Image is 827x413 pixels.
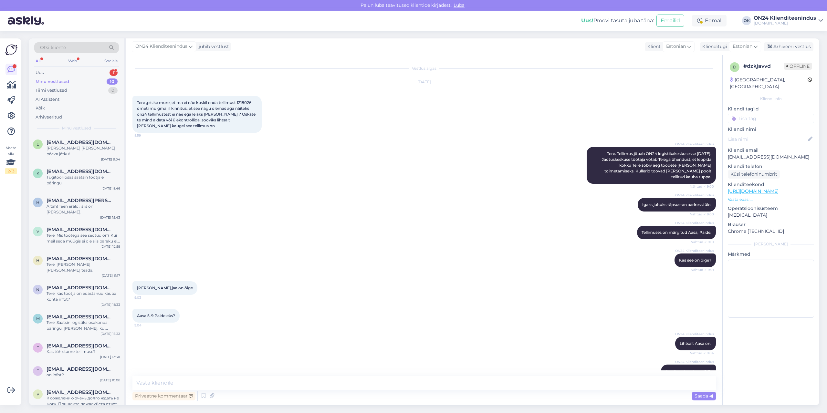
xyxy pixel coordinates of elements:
[47,320,120,331] div: Tere. Saatsin logistika osakonda päringu. [PERSON_NAME], kui saabub vastus.
[36,69,44,76] div: Uus
[581,17,654,25] div: Proovi tasuta juba täna:
[47,174,120,186] div: Tugitooli osas saatsin tootjale päringu.
[36,287,39,292] span: n
[47,203,120,215] div: Aitäh! Teen eraldi, siis on [PERSON_NAME].
[728,181,814,188] p: Klienditeekond
[728,228,814,235] p: Chrome [TECHNICAL_ID]
[134,133,159,138] span: 8:59
[110,69,118,76] div: 1
[656,15,684,27] button: Emailid
[36,200,39,205] span: h
[134,295,159,300] span: 9:03
[784,63,812,70] span: Offline
[733,65,736,69] span: d
[690,212,714,217] span: Nähtud ✓ 9:00
[690,267,714,272] span: Nähtud ✓ 9:01
[36,78,69,85] div: Minu vestlused
[36,258,39,263] span: h
[5,44,17,56] img: Askly Logo
[62,125,91,131] span: Minu vestlused
[37,229,39,234] span: V
[101,157,120,162] div: [DATE] 9:04
[47,395,120,407] div: К сожалению очень долго ждать не могу. Пришлите пожалуйста ответ на почте [EMAIL_ADDRESS][DOMAIN_...
[132,66,716,71] div: Vestlus algas
[743,62,784,70] div: # dzkjavvd
[5,145,17,174] div: Vaata siia
[34,57,42,65] div: All
[47,169,114,174] span: kristel.hommik@mail.ee
[47,349,120,355] div: Kas tühistame tellimuse?
[754,15,823,26] a: ON24 Klienditeenindus[DOMAIN_NAME]
[754,15,816,21] div: ON24 Klienditeenindus
[700,43,727,50] div: Klienditugi
[37,142,39,147] span: e
[100,244,120,249] div: [DATE] 12:59
[728,96,814,102] div: Kliendi info
[132,392,195,400] div: Privaatne kommentaar
[452,2,466,8] span: Luba
[100,331,120,336] div: [DATE] 15:22
[47,372,120,378] div: on infot?
[680,341,711,346] span: Lihtsalt Aasa on.
[102,273,120,278] div: [DATE] 11:17
[132,79,716,85] div: [DATE]
[137,100,256,128] span: Tere ,pisike mure ,et ma ei näe kuskil enda tellimust 1218026 ometi mu gmailil kinnitus, et see n...
[695,393,713,399] span: Saada
[728,147,814,154] p: Kliendi email
[728,163,814,170] p: Kliendi telefon
[728,126,814,133] p: Kliendi nimi
[137,285,193,290] span: [PERSON_NAME],jaa on õige
[692,15,727,26] div: Eemal
[47,366,114,372] span: tiia069@gmail.com
[100,215,120,220] div: [DATE] 15:43
[47,389,114,395] span: Pavelumb@gmail.com
[728,154,814,160] p: [EMAIL_ADDRESS][DOMAIN_NAME]
[100,355,120,359] div: [DATE] 13:30
[37,392,39,397] span: P
[728,136,807,143] input: Lisa nimi
[37,345,39,350] span: t
[728,241,814,247] div: [PERSON_NAME]
[67,57,78,65] div: Web
[108,87,118,94] div: 0
[675,142,714,147] span: ON24 Klienditeenindus
[36,105,45,111] div: Kõik
[728,106,814,112] p: Kliendi tag'id
[730,77,808,90] div: [GEOGRAPHIC_DATA], [GEOGRAPHIC_DATA]
[47,291,120,302] div: Tere, kas tootja on edastanud kauba kohta infot?
[728,251,814,258] p: Märkmed
[47,262,120,273] div: Tere. [PERSON_NAME] [PERSON_NAME] teada.
[642,230,711,235] span: Tellimuses on märgitud Aasa, Paide.
[100,378,120,383] div: [DATE] 10:08
[602,151,712,179] span: Tere. Tellimus jõuab ON24 logistikakeskusesse [DATE]. Jaotuskeskuse töötaja võtab Teiega ühendust...
[728,212,814,219] p: [MEDICAL_DATA]
[728,197,814,202] p: Vaata edasi ...
[47,285,114,291] span: nele.mandla@gmail.com
[728,170,780,179] div: Küsi telefoninumbrit
[36,316,40,321] span: m
[134,323,159,328] span: 9:04
[47,314,114,320] span: mennuke85@gmail.com
[47,145,120,157] div: [PERSON_NAME] [PERSON_NAME] päeva jätku!
[47,232,120,244] div: Tere. Mis tootega see seotud on? Kui meil seda müügis ei ole siis paraku ei ole pakkuda ka varuosa.
[728,221,814,228] p: Brauser
[581,17,593,24] b: Uus!
[47,139,114,145] span: evamariapoderson26@gmail.com
[764,42,813,51] div: Arhiveeri vestlus
[36,96,59,103] div: AI Assistent
[642,202,711,207] span: Igaks juhuks täpsustan aadressi üle.
[728,188,779,194] a: [URL][DOMAIN_NAME]
[47,227,114,232] span: Velly.mand@mail.ee
[196,43,229,50] div: juhib vestlust
[47,343,114,349] span: toomas.raist@gmail.com
[666,43,686,50] span: Estonian
[100,302,120,307] div: [DATE] 18:33
[47,256,114,262] span: hannamarievabaoja@hotmail.com
[37,368,39,373] span: t
[47,198,114,203] span: heli.sikka@gmail.com
[690,351,714,356] span: Nähtud ✓ 9:04
[675,359,714,364] span: ON24 Klienditeenindus
[107,78,118,85] div: 10
[733,43,752,50] span: Estonian
[36,87,67,94] div: Tiimi vestlused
